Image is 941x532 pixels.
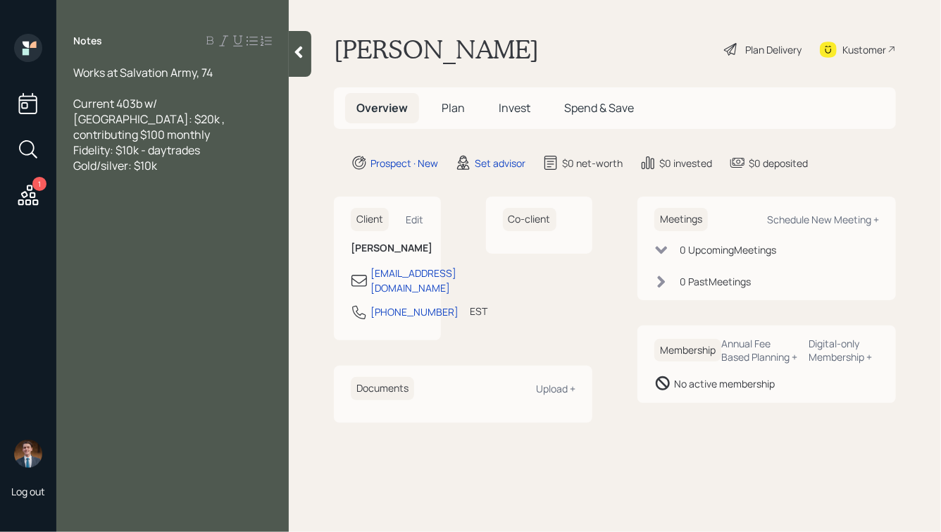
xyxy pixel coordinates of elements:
[499,100,530,116] span: Invest
[680,274,751,289] div: 0 Past Meeting s
[564,100,634,116] span: Spend & Save
[749,156,808,171] div: $0 deposited
[475,156,525,171] div: Set advisor
[767,213,879,226] div: Schedule New Meeting +
[73,34,102,48] label: Notes
[654,208,708,231] h6: Meetings
[73,158,157,173] span: Gold/silver: $10k
[351,208,389,231] h6: Client
[503,208,556,231] h6: Co-client
[674,376,775,391] div: No active membership
[73,96,227,142] span: Current 403b w/ [GEOGRAPHIC_DATA]: $20k , contributing $100 monthly
[659,156,712,171] div: $0 invested
[73,142,200,158] span: Fidelity: $10k - daytrades
[334,34,539,65] h1: [PERSON_NAME]
[562,156,623,171] div: $0 net-worth
[370,304,459,319] div: [PHONE_NUMBER]
[745,42,802,57] div: Plan Delivery
[406,213,424,226] div: Edit
[809,337,879,364] div: Digital-only Membership +
[32,177,46,191] div: 1
[356,100,408,116] span: Overview
[470,304,487,318] div: EST
[14,440,42,468] img: hunter_neumayer.jpg
[680,242,776,257] div: 0 Upcoming Meeting s
[536,382,575,395] div: Upload +
[73,65,213,80] span: Works at Salvation Army, 74
[654,339,721,362] h6: Membership
[442,100,465,116] span: Plan
[370,156,438,171] div: Prospect · New
[351,242,424,254] h6: [PERSON_NAME]
[11,485,45,498] div: Log out
[351,377,414,400] h6: Documents
[370,266,456,295] div: [EMAIL_ADDRESS][DOMAIN_NAME]
[721,337,798,364] div: Annual Fee Based Planning +
[842,42,886,57] div: Kustomer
